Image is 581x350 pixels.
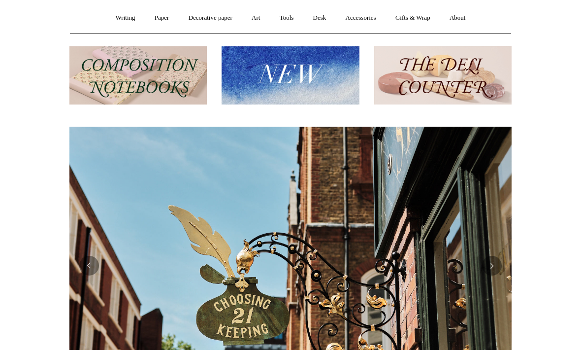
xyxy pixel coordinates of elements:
[441,5,475,31] a: About
[146,5,178,31] a: Paper
[374,46,512,105] img: The Deli Counter
[222,46,359,105] img: New.jpg__PID:f73bdf93-380a-4a35-bcfe-7823039498e1
[304,5,335,31] a: Desk
[180,5,241,31] a: Decorative paper
[337,5,385,31] a: Accessories
[387,5,439,31] a: Gifts & Wrap
[69,46,207,105] img: 202302 Composition ledgers.jpg__PID:69722ee6-fa44-49dd-a067-31375e5d54ec
[482,256,502,276] button: Next
[79,256,99,276] button: Previous
[243,5,269,31] a: Art
[107,5,144,31] a: Writing
[271,5,303,31] a: Tools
